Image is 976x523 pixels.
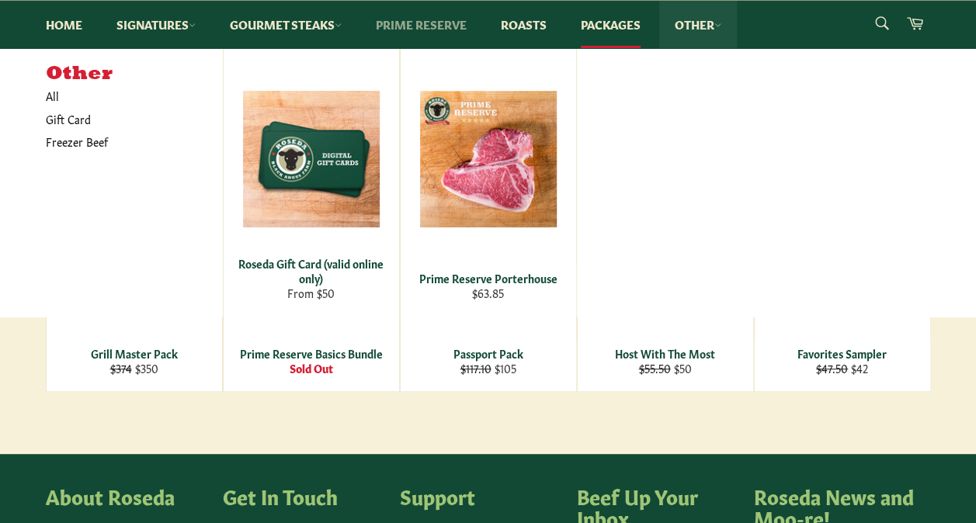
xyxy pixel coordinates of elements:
h4: Get In Touch [223,485,384,507]
h5: Other [46,64,223,85]
img: Roseda Gift Card (valid online only) [243,91,380,227]
div: $105 [410,361,566,376]
a: Freezer Beef [38,130,207,153]
s: $55.50 [639,360,671,376]
a: Gourmet Steaks [214,1,357,48]
a: Packages [565,1,656,48]
a: Other [659,1,737,48]
div: Host With The Most [587,346,743,361]
a: All [38,85,223,107]
div: Favorites Sampler [764,346,920,361]
a: Roasts [485,1,562,48]
div: Prime Reserve Porterhouse [410,271,566,286]
a: Gift Card [38,108,207,130]
div: Prime Reserve Basics Bundle [233,346,389,361]
a: Roseda Gift Card (valid online only) Roseda Gift Card (valid online only) From $50 [223,48,400,317]
div: Grill Master Pack [56,346,212,361]
s: $47.50 [816,360,848,376]
s: $374 [110,360,132,376]
img: Prime Reserve Porterhouse [420,91,557,227]
div: $42 [764,361,920,376]
s: $117.10 [460,360,491,376]
div: Sold Out [233,361,389,376]
div: $350 [56,361,212,376]
a: Signatures [101,1,211,48]
a: Home [30,1,98,48]
a: Prime Reserve [360,1,482,48]
div: Passport Pack [410,346,566,361]
div: From $50 [233,286,389,300]
h4: Support [400,485,561,507]
div: $63.85 [410,286,566,300]
a: Prime Reserve Porterhouse Prime Reserve Porterhouse $63.85 [400,48,577,317]
div: Roseda Gift Card (valid online only) [233,256,389,286]
div: $50 [587,361,743,376]
h4: About Roseda [46,485,207,507]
